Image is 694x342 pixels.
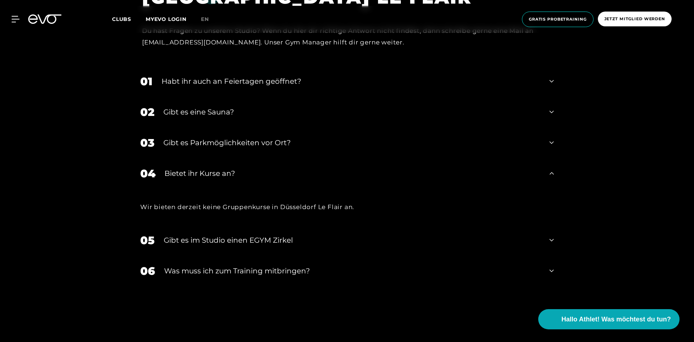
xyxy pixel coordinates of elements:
a: en [201,15,218,23]
div: Gibt es im Studio einen EGYM Zirkel [164,235,540,246]
a: Jetzt Mitglied werden [596,12,674,27]
button: Hallo Athlet! Was möchtest du tun? [538,309,680,329]
div: Habt ihr auch an Feiertagen geöffnet? [162,76,540,87]
a: MYEVO LOGIN [146,16,187,22]
div: Was muss ich zum Training mitbringen? [164,265,540,276]
div: 06 [140,263,155,279]
span: Hallo Athlet! Was möchtest du tun? [561,315,671,324]
div: 01 [140,73,153,90]
div: 02 [140,104,154,120]
span: en [201,16,209,22]
div: 03 [140,135,154,151]
div: Gibt es eine Sauna? [163,107,540,117]
span: Clubs [112,16,131,22]
a: Clubs [112,16,146,22]
div: 04 [140,165,155,182]
a: Gratis Probetraining [520,12,596,27]
div: Gibt es Parkmöglichkeiten vor Ort? [163,137,540,148]
div: Wir bieten derzeit keine Gruppenkurse in Düsseldorf Le Flair an. [140,201,554,213]
span: Gratis Probetraining [529,16,587,22]
span: Jetzt Mitglied werden [604,16,665,22]
div: Bietet ihr Kurse an? [164,168,540,179]
div: 05 [140,232,155,248]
